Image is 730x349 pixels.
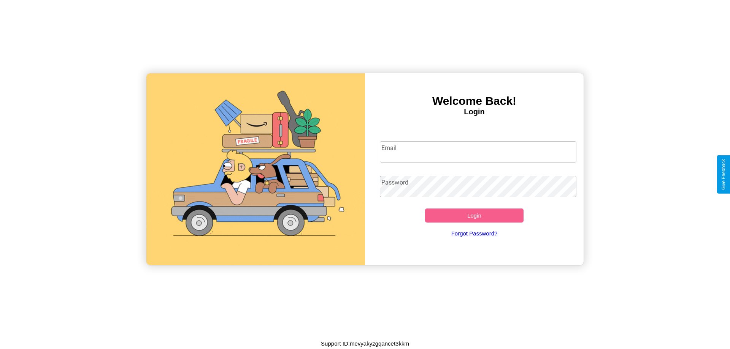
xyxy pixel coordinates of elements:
[321,338,409,349] p: Support ID: mevyakyzgqancet3kkm
[365,95,584,107] h3: Welcome Back!
[365,107,584,116] h4: Login
[376,223,573,244] a: Forgot Password?
[146,73,365,265] img: gif
[721,159,726,190] div: Give Feedback
[425,208,524,223] button: Login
